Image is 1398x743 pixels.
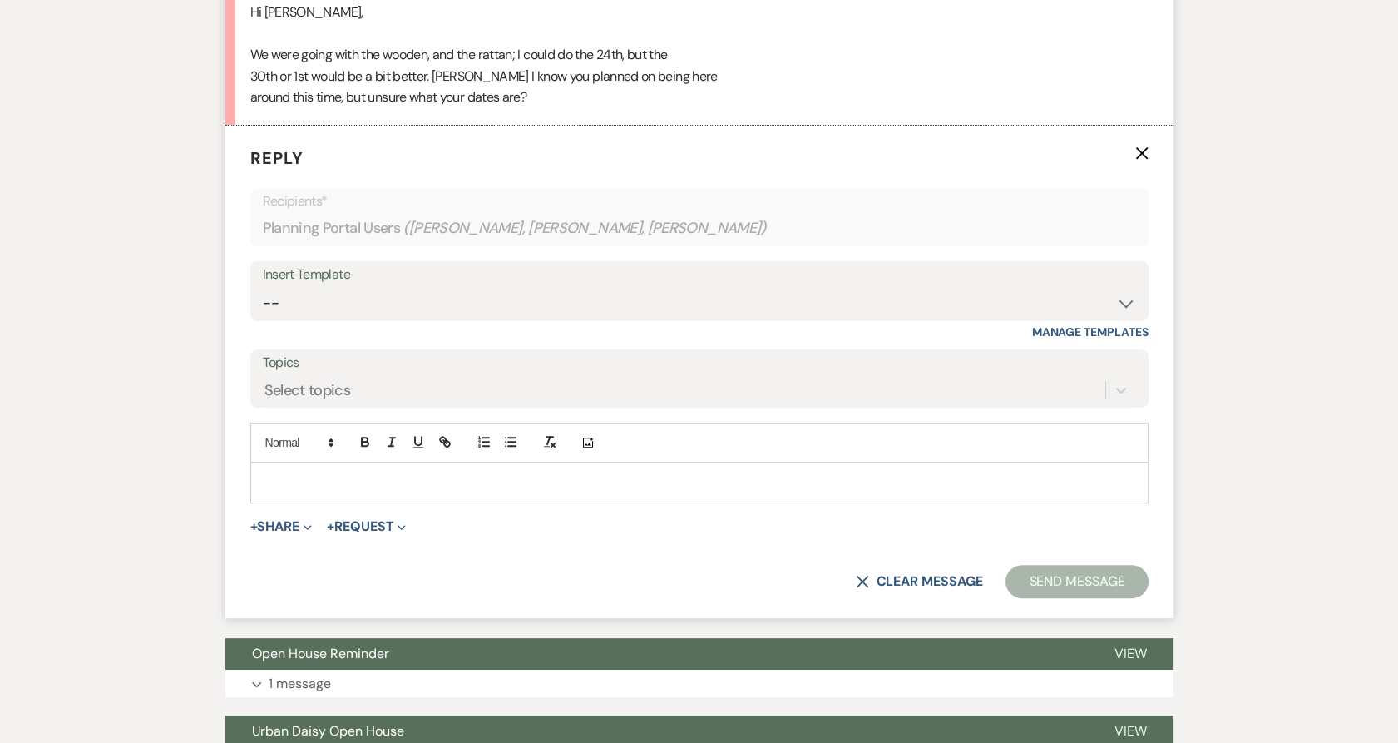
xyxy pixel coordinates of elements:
div: Hi [PERSON_NAME], We were going with the wooden, and the rattan; I could do the 24th, but the 30t... [250,2,1149,108]
span: ( [PERSON_NAME], [PERSON_NAME], [PERSON_NAME] ) [403,217,767,240]
span: Urban Daisy Open House [252,722,404,740]
button: Send Message [1005,565,1148,598]
div: Select topics [264,379,351,402]
div: Planning Portal Users [263,212,1136,245]
p: 1 message [269,673,331,695]
button: Open House Reminder [225,638,1088,670]
button: 1 message [225,670,1173,698]
span: View [1114,645,1147,662]
span: View [1114,722,1147,740]
span: + [327,520,334,533]
button: Clear message [856,575,982,588]
button: Share [250,520,313,533]
button: View [1088,638,1173,670]
span: + [250,520,258,533]
a: Manage Templates [1032,324,1149,339]
button: Request [327,520,406,533]
span: Reply [250,147,304,169]
label: Topics [263,351,1136,375]
span: Open House Reminder [252,645,389,662]
p: Recipients* [263,191,1136,212]
div: Insert Template [263,263,1136,287]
